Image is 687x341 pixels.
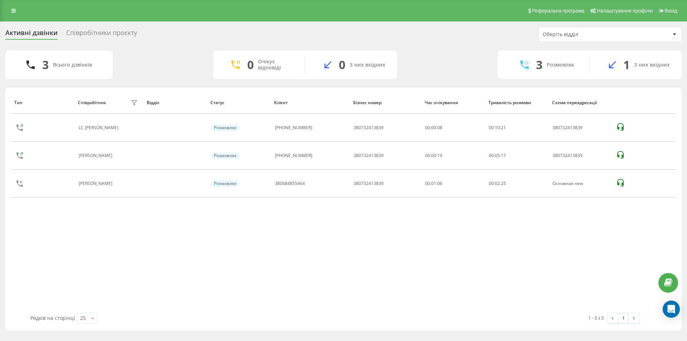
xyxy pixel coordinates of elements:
div: Клієнт [274,100,346,105]
div: 0 [247,58,254,72]
div: З них вхідних [634,62,670,68]
div: З них вхідних [350,62,385,68]
span: 00 [489,152,494,159]
div: Співробітник [78,100,106,105]
div: 380732413839 [354,125,384,130]
div: 00:01:06 [425,181,481,186]
span: 17 [501,152,506,159]
div: 3 [42,58,49,72]
div: 25 [80,315,86,322]
span: Налаштування профілю [597,8,653,14]
div: Розмовляє [547,62,574,68]
a: 1 [618,313,629,323]
div: Розмовляє [211,125,239,131]
div: Бізнес номер [353,100,418,105]
div: 380732413839 [354,181,384,186]
span: Вихід [665,8,677,14]
div: Схема переадресації [552,100,609,105]
div: Оберіть відділ [543,31,628,38]
div: : : [489,181,506,186]
div: Open Intercom Messenger [663,301,680,318]
div: 1 [623,58,630,72]
div: : : [489,153,506,158]
div: Час очікування [425,100,482,105]
div: : : [489,125,506,130]
div: Розмовляє [211,180,239,187]
div: 380732413839 [552,125,608,130]
span: 10 [495,125,500,131]
div: Активні дзвінки [5,29,58,40]
span: 25 [501,180,506,186]
div: [PERSON_NAME] [79,181,114,186]
span: Реферальна програма [532,8,585,14]
div: Всього дзвінків [53,62,92,68]
span: Рядків на сторінці [30,315,75,321]
div: 380684855464 [275,181,305,186]
div: Відділ [147,100,204,105]
div: Тривалість розмови [488,100,545,105]
span: 21 [501,125,506,131]
div: 00:00:19 [425,153,481,158]
span: 00 [489,180,494,186]
span: 02 [495,180,500,186]
div: Розмовляє [211,152,239,159]
div: Статус [210,100,267,105]
div: 3 [536,58,542,72]
span: 00 [489,125,494,131]
div: [PHONE_NUMBER] [275,125,312,130]
div: Співробітники проєкту [66,29,137,40]
div: Очікує відповіді [258,59,294,71]
div: Основная new [552,181,608,186]
div: 380732413839 [552,153,608,158]
div: [PHONE_NUMBER] [275,153,312,158]
div: LC [PERSON_NAME] [79,125,120,130]
div: 1 - 3 з 3 [588,314,604,321]
span: 05 [495,152,500,159]
div: 380732413839 [354,153,384,158]
div: Тип [14,100,71,105]
div: 00:00:08 [425,125,481,130]
div: 0 [339,58,345,72]
div: [PERSON_NAME] [79,153,114,158]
